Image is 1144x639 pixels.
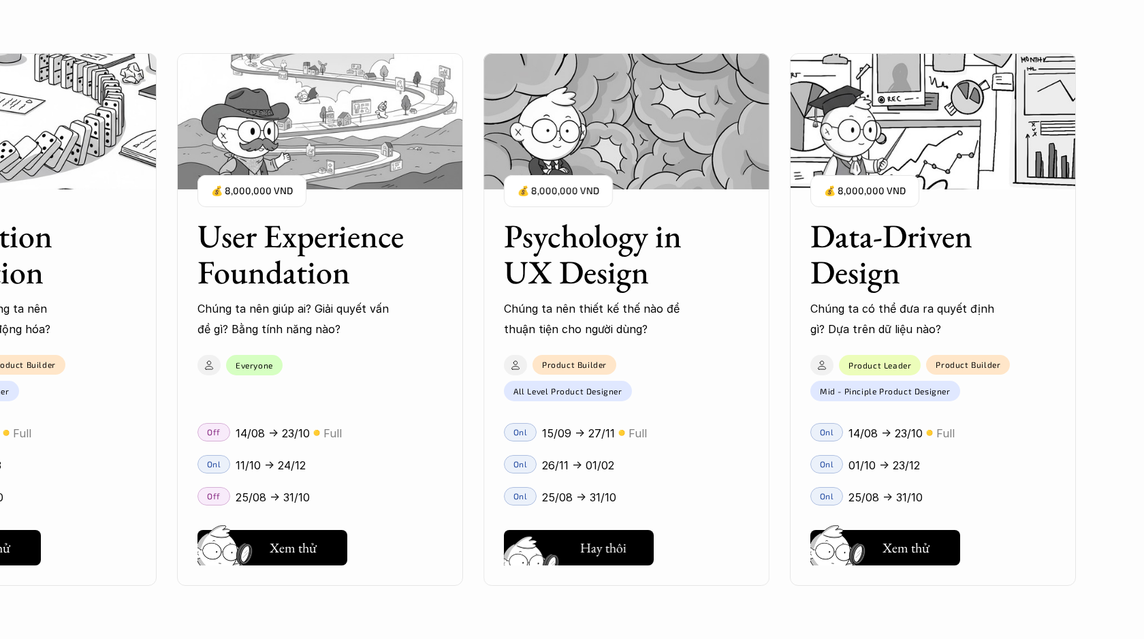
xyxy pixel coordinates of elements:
p: Onl [820,459,834,469]
p: 14/08 -> 23/10 [236,423,310,443]
p: Onl [820,427,834,437]
h5: Hay thôi [580,538,626,557]
p: Chúng ta nên thiết kế thế nào để thuận tiện cho người dùng? [504,298,701,340]
p: 11/10 -> 24/12 [236,455,306,476]
p: Onl [513,427,528,437]
p: Product Builder [542,360,607,369]
button: Xem thử [810,530,960,565]
p: Onl [513,459,528,469]
h5: Xem thử [883,538,933,557]
p: 25/08 -> 31/10 [542,487,616,508]
p: Off [207,427,221,437]
a: Hay thôi [504,525,654,565]
p: Product Builder [936,360,1000,369]
p: 25/08 -> 31/10 [236,487,310,508]
p: Everyone [236,360,273,370]
p: 26/11 -> 01/02 [542,455,614,476]
p: 01/10 -> 23/12 [848,455,920,476]
p: 15/09 -> 27/11 [542,423,615,443]
p: 💰 8,000,000 VND [518,182,599,200]
p: Onl [820,491,834,501]
p: 💰 8,000,000 VND [211,182,293,200]
p: Onl [207,459,221,469]
p: Full [936,423,955,443]
button: Xem thử [197,530,347,565]
p: All Level Product Designer [513,386,622,396]
p: 💰 8,000,000 VND [824,182,906,200]
h3: Psychology in UX Design [504,218,715,290]
p: Chúng ta nên giúp ai? Giải quyết vấn đề gì? Bằng tính năng nào? [197,298,395,340]
a: Xem thử [810,525,960,565]
h3: User Experience Foundation [197,218,409,290]
button: Hay thôi [504,530,654,565]
p: 25/08 -> 31/10 [848,487,923,508]
p: Chúng ta có thể đưa ra quyết định gì? Dựa trên dữ liệu nào? [810,298,1008,340]
h3: Data-Driven Design [810,218,1021,290]
a: Xem thử [197,525,347,565]
p: 🟡 [618,428,625,438]
p: 14/08 -> 23/10 [848,423,923,443]
p: 🟡 [313,428,320,438]
p: 🟡 [926,428,933,438]
p: Off [207,491,221,501]
p: Onl [513,491,528,501]
p: Full [629,423,647,443]
p: Product Leader [848,360,911,370]
p: Full [323,423,342,443]
p: Mid - Pinciple Product Designer [820,386,951,396]
h5: Xem thử [270,538,320,557]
